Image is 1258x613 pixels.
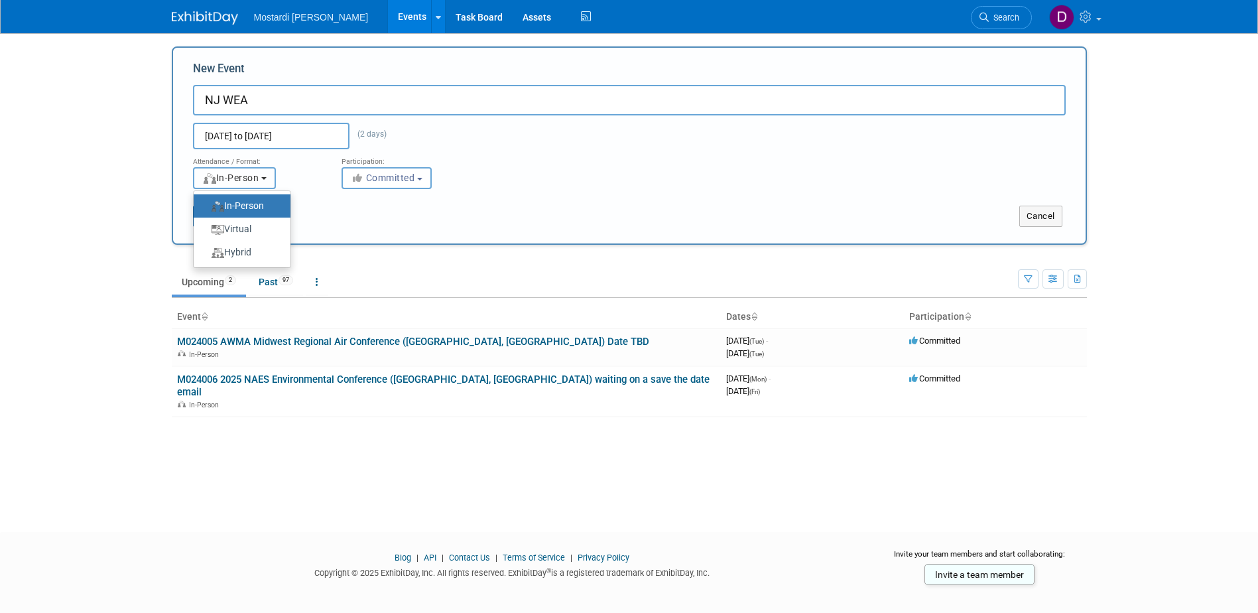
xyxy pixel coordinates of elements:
a: Upcoming2 [172,269,246,295]
span: Committed [351,172,415,183]
a: Invite a team member [924,564,1035,585]
span: In-Person [189,350,223,359]
span: (Mon) [749,375,767,383]
button: Cancel [1019,206,1062,227]
img: In-Person Event [178,350,186,357]
span: [DATE] [726,374,771,383]
span: [DATE] [726,348,764,358]
label: In-Person [200,197,277,215]
img: Dan Grabowski [1049,5,1074,30]
span: Committed [909,374,960,383]
a: M024006 2025 NAES Environmental Conference ([GEOGRAPHIC_DATA], [GEOGRAPHIC_DATA]) waiting on a sa... [177,374,710,398]
span: Committed [909,336,960,346]
span: 97 [279,275,293,285]
a: Terms of Service [503,553,565,563]
a: Blog [395,553,411,563]
input: Start Date - End Date [193,123,349,149]
span: Mostardi [PERSON_NAME] [254,12,369,23]
a: Sort by Start Date [751,311,757,322]
span: (Tue) [749,338,764,345]
th: Dates [721,306,904,328]
div: Participation: [342,149,470,167]
span: 2 [225,275,236,285]
span: In-Person [189,401,223,409]
a: Contact Us [449,553,490,563]
sup: ® [546,567,551,575]
a: Past97 [249,269,303,295]
button: Committed [342,167,432,189]
img: Format-InPerson.png [212,201,224,212]
span: - [766,336,768,346]
span: (Tue) [749,350,764,358]
a: Search [971,6,1032,29]
a: Sort by Participation Type [964,311,971,322]
label: New Event [193,61,245,82]
img: Format-Hybrid.png [212,248,224,259]
th: Participation [904,306,1087,328]
span: - [769,374,771,383]
span: In-Person [202,172,259,183]
label: Virtual [200,220,277,238]
th: Event [172,306,721,328]
label: Hybrid [200,243,277,261]
span: | [438,553,447,563]
div: Invite your team members and start collaborating: [873,549,1087,569]
a: Privacy Policy [578,553,629,563]
span: [DATE] [726,386,760,396]
a: M024005 AWMA Midwest Regional Air Conference ([GEOGRAPHIC_DATA], [GEOGRAPHIC_DATA]) Date TBD [177,336,649,348]
img: In-Person Event [178,401,186,407]
a: Sort by Event Name [201,311,208,322]
div: Attendance / Format: [193,149,322,167]
span: (Fri) [749,388,760,395]
span: [DATE] [726,336,768,346]
span: | [567,553,576,563]
img: Format-Virtual.png [212,225,224,236]
div: Copyright © 2025 ExhibitDay, Inc. All rights reserved. ExhibitDay is a registered trademark of Ex... [172,564,853,579]
button: In-Person [193,167,276,189]
span: | [492,553,501,563]
a: API [424,553,436,563]
img: ExhibitDay [172,11,238,25]
span: Search [989,13,1019,23]
span: | [413,553,422,563]
input: Name of Trade Show / Conference [193,85,1066,115]
span: (2 days) [349,129,387,139]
